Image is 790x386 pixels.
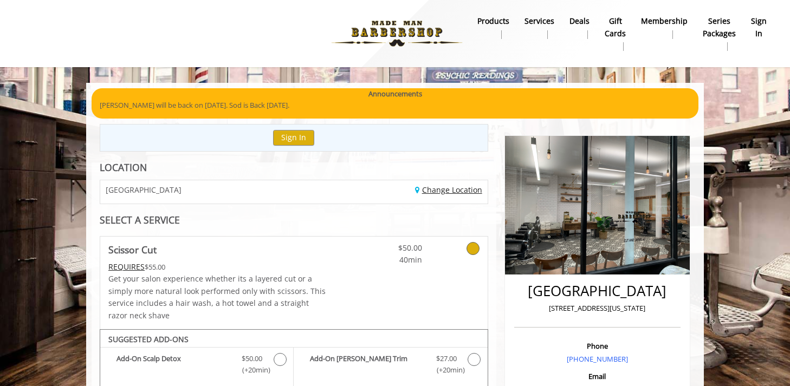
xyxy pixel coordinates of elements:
b: products [477,15,509,27]
button: Sign In [273,130,314,146]
b: Membership [641,15,688,27]
label: Add-On Beard Trim [299,353,482,378]
b: Series packages [703,15,736,40]
span: [GEOGRAPHIC_DATA] [106,186,182,194]
span: 40min [358,254,422,266]
span: $27.00 [436,353,457,364]
a: Productsproducts [470,14,517,42]
a: Change Location [415,185,482,195]
a: Series packagesSeries packages [695,14,743,54]
h2: [GEOGRAPHIC_DATA] [517,283,678,299]
b: Scissor Cut [108,242,157,257]
b: LOCATION [100,161,147,174]
b: Deals [569,15,590,27]
p: [STREET_ADDRESS][US_STATE] [517,303,678,314]
div: SELECT A SERVICE [100,215,488,225]
b: sign in [751,15,767,40]
a: MembershipMembership [633,14,695,42]
h3: Email [517,372,678,380]
div: $55.00 [108,261,326,273]
span: $50.00 [358,242,422,254]
b: Add-On [PERSON_NAME] Trim [310,353,425,376]
img: Made Man Barbershop logo [322,4,471,63]
a: [PHONE_NUMBER] [567,354,628,364]
span: (+20min ) [236,364,268,376]
span: (+20min ) [430,364,462,376]
a: DealsDeals [562,14,597,42]
a: ServicesServices [517,14,562,42]
h3: Phone [517,342,678,350]
label: Add-On Scalp Detox [106,353,288,378]
span: This service needs some Advance to be paid before we block your appointment [108,261,145,272]
b: SUGGESTED ADD-ONS [108,334,189,344]
b: gift cards [605,15,626,40]
a: Gift cardsgift cards [597,14,633,54]
b: Announcements [368,88,422,100]
a: sign insign in [743,14,774,42]
span: $50.00 [242,353,262,364]
p: Get your salon experience whether its a layered cut or a simply more natural look performed only ... [108,273,326,322]
b: Add-On Scalp Detox [116,353,231,376]
p: [PERSON_NAME] will be back on [DATE]. Sod is Back [DATE]. [100,100,690,111]
b: Services [524,15,554,27]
